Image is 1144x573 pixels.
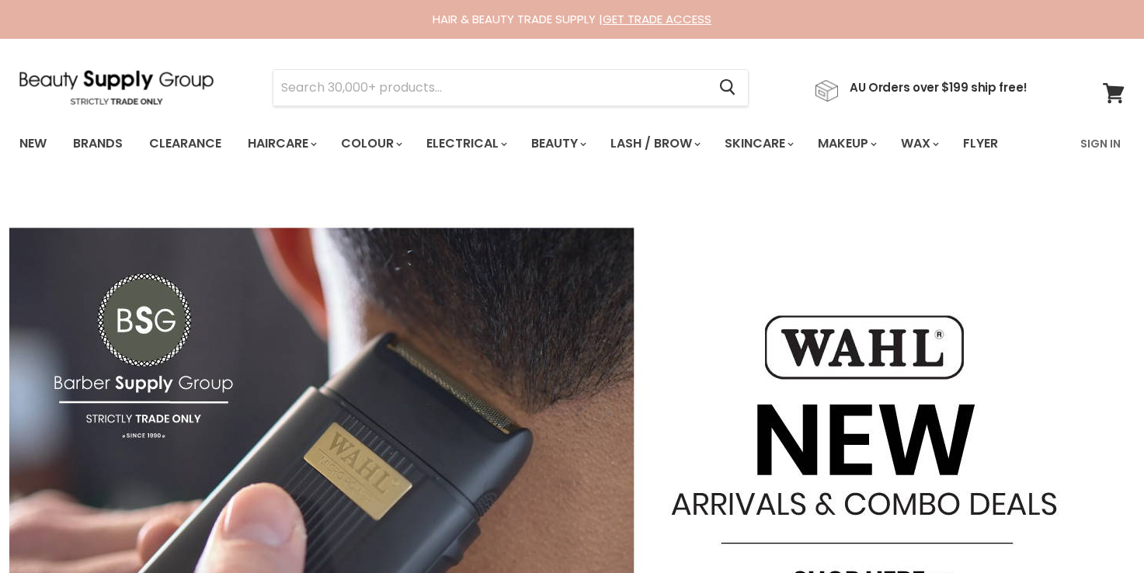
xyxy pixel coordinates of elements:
a: Lash / Brow [599,127,710,160]
form: Product [273,69,749,106]
a: New [8,127,58,160]
a: Wax [889,127,948,160]
a: Makeup [806,127,886,160]
iframe: Gorgias live chat messenger [1066,500,1128,557]
a: Haircare [236,127,326,160]
a: GET TRADE ACCESS [603,11,711,27]
a: Colour [329,127,412,160]
a: Brands [61,127,134,160]
a: Sign In [1071,127,1130,160]
button: Search [707,70,748,106]
a: Clearance [137,127,233,160]
ul: Main menu [8,121,1041,166]
a: Skincare [713,127,803,160]
a: Flyer [951,127,1010,160]
input: Search [273,70,707,106]
a: Beauty [520,127,596,160]
a: Electrical [415,127,516,160]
